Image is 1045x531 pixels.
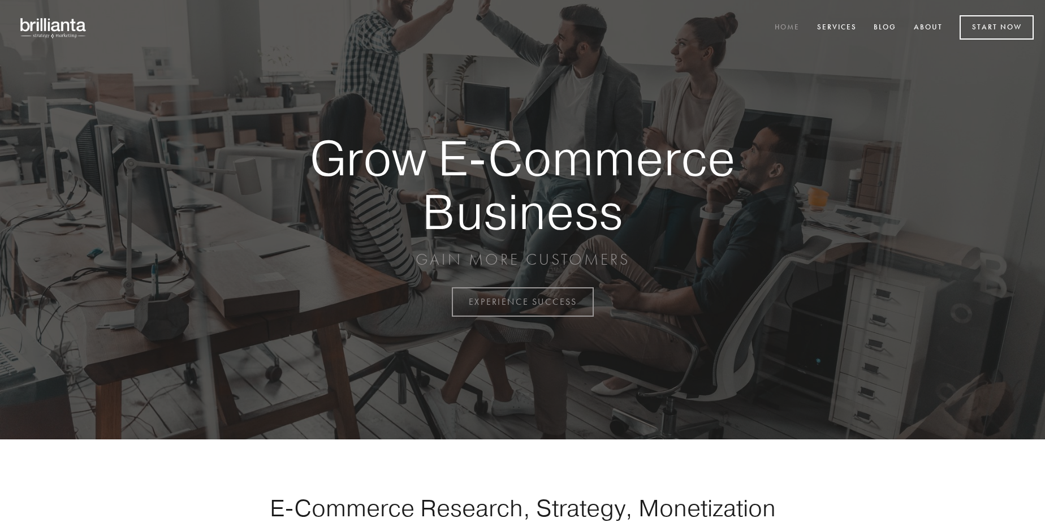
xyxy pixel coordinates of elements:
h1: E-Commerce Research, Strategy, Monetization [234,494,811,522]
a: Home [767,19,807,37]
a: Services [810,19,864,37]
a: Start Now [960,15,1034,40]
a: EXPERIENCE SUCCESS [452,287,594,317]
a: Blog [866,19,904,37]
img: brillianta - research, strategy, marketing [11,11,96,44]
strong: Grow E-Commerce Business [270,131,775,238]
p: GAIN MORE CUSTOMERS [270,249,775,270]
a: About [906,19,950,37]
